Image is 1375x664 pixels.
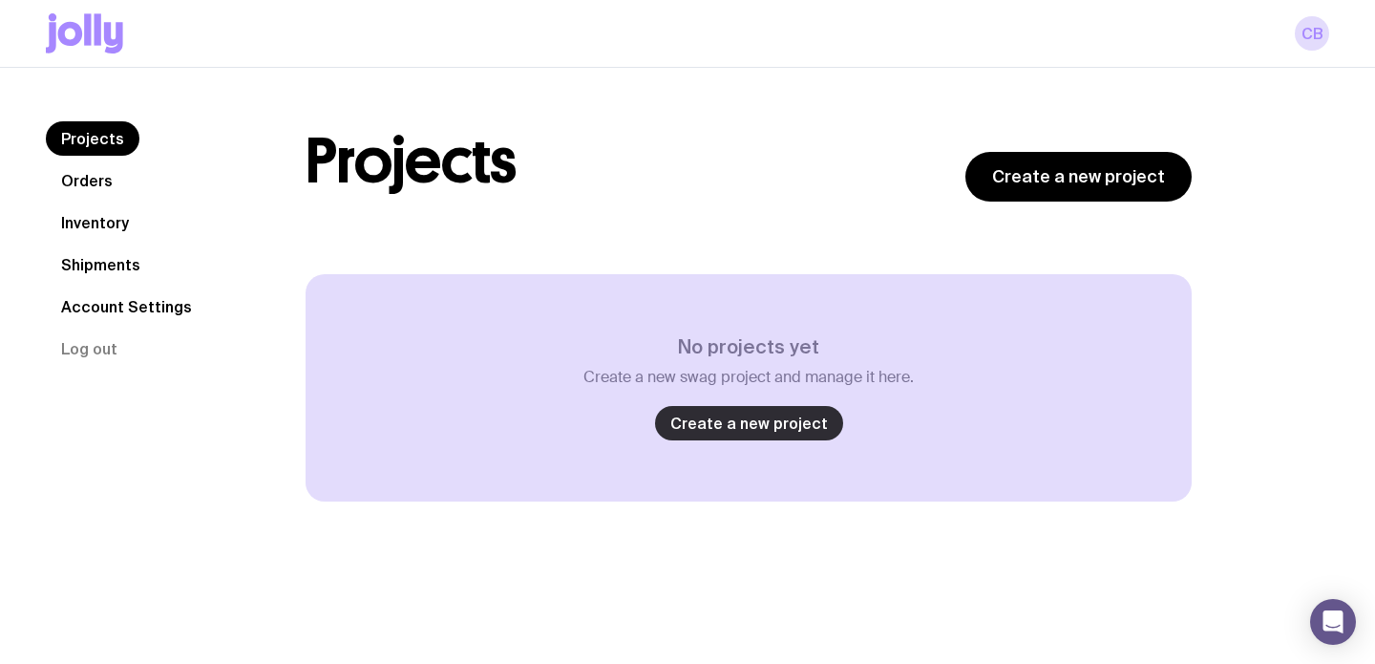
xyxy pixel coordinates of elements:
a: Orders [46,163,128,198]
button: Log out [46,332,133,366]
h1: Projects [306,131,517,192]
a: Inventory [46,205,144,240]
h3: No projects yet [583,335,914,358]
a: Account Settings [46,289,207,324]
a: Create a new project [965,152,1192,202]
a: Projects [46,121,139,156]
a: Shipments [46,247,156,282]
div: Open Intercom Messenger [1310,599,1356,645]
a: CB [1295,16,1329,51]
a: Create a new project [655,406,843,440]
p: Create a new swag project and manage it here. [583,368,914,387]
